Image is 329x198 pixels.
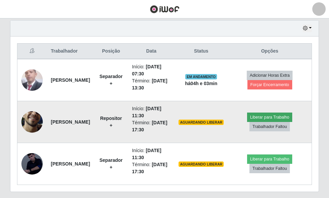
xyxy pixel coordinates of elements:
span: AGUARDANDO LIBERAR [179,161,224,167]
img: 1755034904390.jpeg [21,98,43,146]
time: [DATE] 07:30 [132,64,161,76]
strong: [PERSON_NAME] [51,161,90,167]
li: Término: [132,119,171,133]
strong: [PERSON_NAME] [51,77,90,83]
button: Liberar para Trabalho [247,154,292,164]
strong: Repositor + [100,116,122,128]
button: Adicionar Horas Extra [247,71,293,80]
li: Término: [132,161,171,175]
button: Forçar Encerramento [247,80,292,89]
strong: há 04 h e 03 min [185,81,218,86]
li: Início: [132,147,171,161]
strong: [PERSON_NAME] [51,119,90,125]
th: Status [175,44,228,59]
span: EM ANDAMENTO [185,74,217,79]
strong: Separador + [100,157,123,170]
time: [DATE] 11:30 [132,106,161,118]
th: Opções [228,44,312,59]
li: Término: [132,77,171,91]
th: Trabalhador [47,44,94,59]
img: CoreUI Logo [150,5,180,13]
img: 1740078176473.jpeg [21,68,43,92]
button: Trabalhador Faltou [249,122,290,131]
button: Liberar para Trabalho [247,113,292,122]
th: Data [128,44,175,59]
li: Início: [132,105,171,119]
time: [DATE] 11:30 [132,148,161,160]
button: Trabalhador Faltou [249,164,290,173]
th: Posição [94,44,128,59]
strong: Separador + [100,74,123,86]
img: 1754448794930.jpeg [21,150,43,178]
span: AGUARDANDO LIBERAR [179,120,224,125]
li: Início: [132,63,171,77]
